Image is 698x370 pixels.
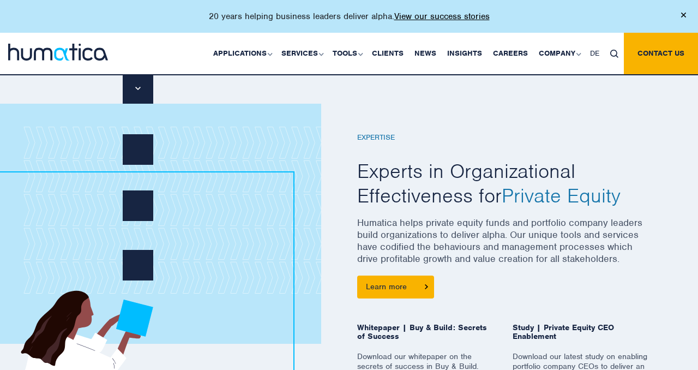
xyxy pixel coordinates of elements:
span: Whitepaper | Buy & Build: Secrets of Success [357,323,496,351]
a: Applications [208,33,276,74]
a: Learn more [357,276,434,299]
span: Private Equity [502,183,621,208]
a: Tools [327,33,366,74]
h2: Experts in Organizational Effectiveness for [357,159,652,208]
a: DE [585,33,605,74]
img: logo [8,44,108,61]
a: News [409,33,442,74]
p: 20 years helping business leaders deliver alpha. [209,11,490,22]
p: Humatica helps private equity funds and portfolio company leaders build organizations to deliver ... [357,217,652,276]
a: Company [533,33,585,74]
img: downarrow [135,87,140,90]
a: Careers [488,33,533,74]
a: Insights [442,33,488,74]
a: Clients [366,33,409,74]
img: search_icon [610,50,618,58]
a: Services [276,33,327,74]
span: DE [590,49,599,58]
h6: EXPERTISE [357,133,652,142]
img: arrowicon [425,284,428,289]
span: Study | Private Equity CEO Enablement [513,323,652,351]
a: Contact us [624,33,698,74]
a: View our success stories [394,11,490,22]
